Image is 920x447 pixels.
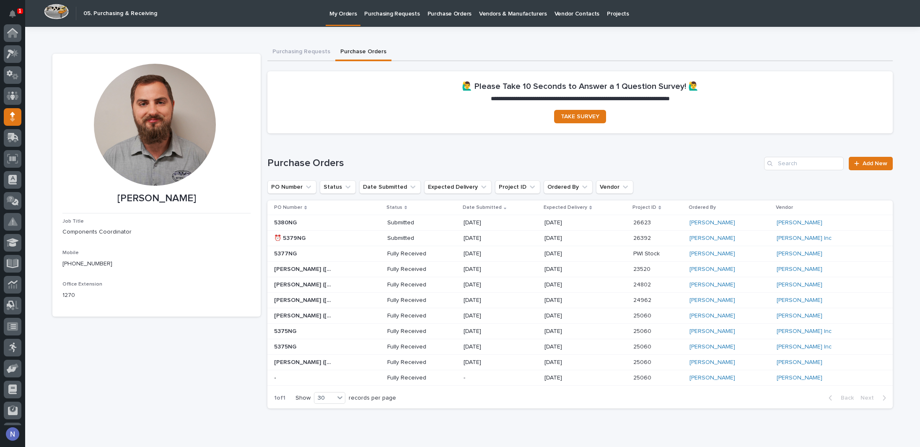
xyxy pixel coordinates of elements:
p: PO Number [274,203,302,212]
h1: Purchase Orders [267,157,761,169]
p: [PERSON_NAME] [62,192,251,205]
span: Add New [863,161,887,166]
span: Next [860,394,879,402]
a: [PERSON_NAME] [689,359,735,366]
p: [DATE] [544,219,604,226]
a: [PERSON_NAME] [689,235,735,242]
input: Search [764,157,844,170]
p: [DATE] [544,359,604,366]
a: [PERSON_NAME] [689,281,735,288]
a: [PERSON_NAME] [689,312,735,320]
a: [PERSON_NAME] [777,266,822,273]
button: Purchasing Requests [267,44,335,61]
a: TAKE SURVEY [554,110,606,123]
p: Vendor [776,203,793,212]
a: [PERSON_NAME] [777,250,822,257]
p: [DATE] [464,266,523,273]
tr: -- Fully Received-[DATE]2506025060 [PERSON_NAME] [PERSON_NAME] [267,370,893,386]
a: [PHONE_NUMBER] [62,261,112,267]
tr: [PERSON_NAME] ([PERSON_NAME] [DATE])[PERSON_NAME] ([PERSON_NAME] [DATE]) Fully Received[DATE][DAT... [267,308,893,324]
span: TAKE SURVEY [561,114,599,120]
p: 25060 [633,373,653,382]
p: [DATE] [464,250,523,257]
p: 5375NG [274,326,298,335]
p: 5380NG [274,218,298,226]
p: [DATE] [544,235,604,242]
p: 1270 [62,291,251,300]
div: Notifications1 [10,10,21,23]
p: [DATE] [464,343,523,351]
p: Verbal Nathan (McMaster 1/16/25) [274,264,336,273]
button: Project ID [495,180,540,194]
tr: 5375NG5375NG Fully Received[DATE][DATE]2506025060 [PERSON_NAME] [PERSON_NAME] Inc [267,324,893,339]
p: Ordered By [689,203,716,212]
a: Add New [849,157,893,170]
p: Components Coordinator [62,228,251,236]
button: Vendor [596,180,633,194]
p: 25060 [633,342,653,351]
tr: [PERSON_NAME] ([PERSON_NAME] [DATE])[PERSON_NAME] ([PERSON_NAME] [DATE]) Fully Received[DATE][DAT... [267,355,893,370]
p: [DATE] [544,312,604,320]
button: PO Number [267,180,316,194]
span: Office Extension [62,282,102,287]
p: Verbal Nathan (McMaster 12/26/24) [274,280,336,288]
p: 26623 [633,218,653,226]
a: [PERSON_NAME] [689,343,735,351]
a: [PERSON_NAME] [689,297,735,304]
p: 1 of 1 [267,388,292,408]
button: Status [320,180,356,194]
a: [PERSON_NAME] [777,281,822,288]
p: Fully Received [387,250,447,257]
p: [DATE] [544,297,604,304]
p: 5375NG [274,342,298,351]
a: [PERSON_NAME] [777,374,822,382]
p: [DATE] [464,297,523,304]
p: [DATE] [464,219,523,226]
a: [PERSON_NAME] [689,219,735,226]
p: Project ID [632,203,656,212]
h2: 05. Purchasing & Receiving [83,10,157,17]
p: Fully Received [387,359,447,366]
img: Workspace Logo [44,4,69,19]
p: [DATE] [464,312,523,320]
p: 1 [18,8,21,14]
tr: 5380NG5380NG Submitted[DATE][DATE]2662326623 [PERSON_NAME] [PERSON_NAME] [267,215,893,231]
p: [DATE] [544,374,604,382]
p: PWI Stock [633,249,661,257]
p: Show [295,395,311,402]
p: records per page [349,395,396,402]
p: ⏰ 5379NG [274,233,307,242]
a: [PERSON_NAME] [777,312,822,320]
p: 25060 [633,357,653,366]
a: [PERSON_NAME] [689,374,735,382]
p: Verbal Nathan (McMaster 12/16/24) [274,295,336,304]
p: Fully Received [387,328,447,335]
tr: [PERSON_NAME] ([PERSON_NAME] [DATE])[PERSON_NAME] ([PERSON_NAME] [DATE]) Fully Received[DATE][DAT... [267,293,893,308]
a: [PERSON_NAME] [689,266,735,273]
p: Fully Received [387,297,447,304]
button: Date Submitted [359,180,421,194]
p: [DATE] [464,328,523,335]
a: [PERSON_NAME] Inc [777,343,832,351]
p: Date Submitted [463,203,502,212]
a: [PERSON_NAME] [689,328,735,335]
p: Submitted [387,219,447,226]
tr: 5375NG5375NG Fully Received[DATE][DATE]2506025060 [PERSON_NAME] [PERSON_NAME] Inc [267,339,893,355]
p: 26392 [633,233,653,242]
button: users-avatar [4,425,21,443]
p: [DATE] [464,281,523,288]
p: [DATE] [544,250,604,257]
p: 24802 [633,280,653,288]
p: Fully Received [387,281,447,288]
a: [PERSON_NAME] [777,219,822,226]
a: [PERSON_NAME] [689,250,735,257]
p: - [464,374,523,382]
p: Fully Received [387,312,447,320]
p: Verbal Nathan (McMaster 11/22/24) [274,357,336,366]
p: 25060 [633,326,653,335]
p: 25060 [633,311,653,320]
p: Fully Received [387,266,447,273]
div: 30 [314,394,334,403]
span: Back [836,394,854,402]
